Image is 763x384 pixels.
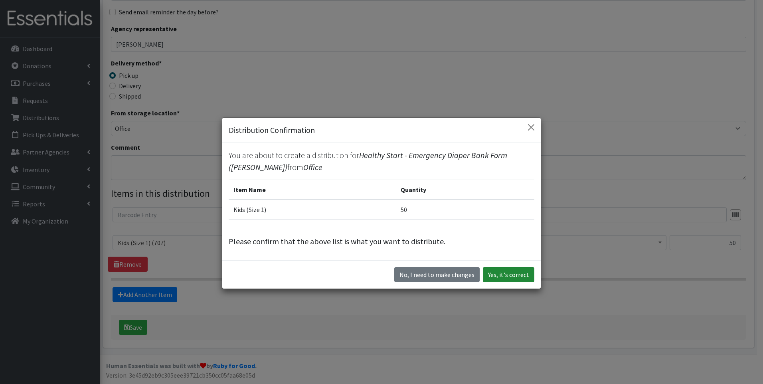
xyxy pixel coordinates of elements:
[229,236,534,247] p: Please confirm that the above list is what you want to distribute.
[525,121,538,134] button: Close
[396,180,534,200] th: Quantity
[394,267,480,282] button: No I need to make changes
[229,149,534,173] p: You are about to create a distribution for from
[229,180,396,200] th: Item Name
[229,150,507,172] span: Healthy Start - Emergency Diaper Bank Form ([PERSON_NAME])
[483,267,534,282] button: Yes, it's correct
[303,162,322,172] span: Office
[229,200,396,220] td: Kids (Size 1)
[229,124,315,136] h5: Distribution Confirmation
[396,200,534,220] td: 50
